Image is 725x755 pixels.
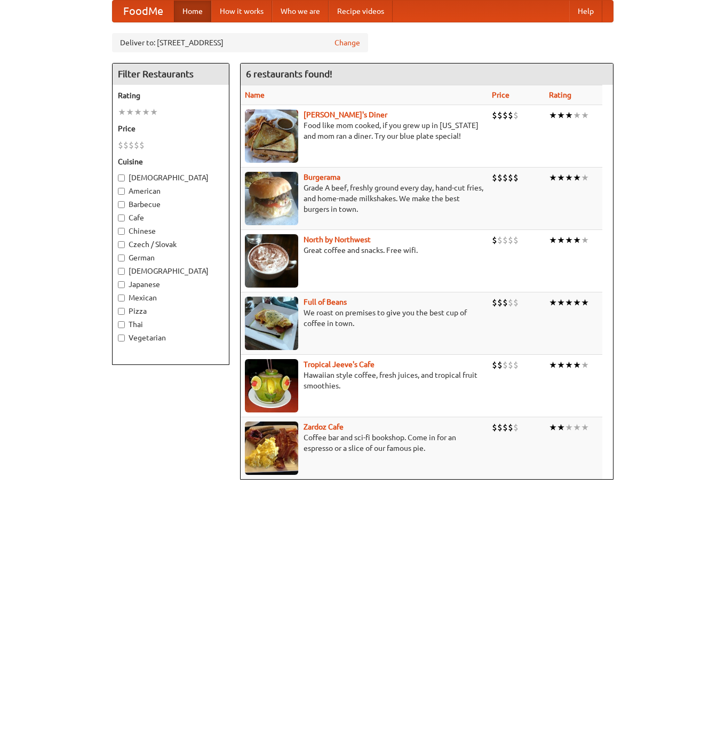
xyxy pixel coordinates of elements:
[118,123,224,134] h5: Price
[304,110,387,119] a: [PERSON_NAME]'s Diner
[118,139,123,151] li: $
[565,234,573,246] li: ★
[549,91,571,99] a: Rating
[549,297,557,308] li: ★
[557,234,565,246] li: ★
[549,109,557,121] li: ★
[508,109,513,121] li: $
[304,298,347,306] a: Full of Beans
[492,422,497,433] li: $
[123,139,129,151] li: $
[497,109,503,121] li: $
[581,422,589,433] li: ★
[118,188,125,195] input: American
[549,234,557,246] li: ★
[304,360,375,369] a: Tropical Jeeve's Cafe
[118,306,224,316] label: Pizza
[565,109,573,121] li: ★
[113,1,174,22] a: FoodMe
[573,422,581,433] li: ★
[492,234,497,246] li: $
[245,432,483,454] p: Coffee bar and sci-fi bookshop. Come in for an espresso or a slice of our famous pie.
[118,308,125,315] input: Pizza
[329,1,393,22] a: Recipe videos
[503,109,508,121] li: $
[245,91,265,99] a: Name
[211,1,272,22] a: How it works
[565,172,573,184] li: ★
[272,1,329,22] a: Who we are
[557,109,565,121] li: ★
[118,332,224,343] label: Vegetarian
[112,33,368,52] div: Deliver to: [STREET_ADDRESS]
[304,235,371,244] a: North by Northwest
[503,234,508,246] li: $
[245,422,298,475] img: zardoz.jpg
[118,279,224,290] label: Japanese
[134,139,139,151] li: $
[492,172,497,184] li: $
[503,297,508,308] li: $
[118,241,125,248] input: Czech / Slovak
[118,106,126,118] li: ★
[118,199,224,210] label: Barbecue
[497,172,503,184] li: $
[513,109,519,121] li: $
[497,297,503,308] li: $
[508,297,513,308] li: $
[245,182,483,214] p: Grade A beef, freshly ground every day, hand-cut fries, and home-made milkshakes. We make the bes...
[118,252,224,263] label: German
[139,139,145,151] li: $
[565,359,573,371] li: ★
[118,172,224,183] label: [DEMOGRAPHIC_DATA]
[118,319,224,330] label: Thai
[304,423,344,431] a: Zardoz Cafe
[581,359,589,371] li: ★
[513,359,519,371] li: $
[565,422,573,433] li: ★
[245,234,298,288] img: north.jpg
[549,422,557,433] li: ★
[118,186,224,196] label: American
[503,172,508,184] li: $
[118,268,125,275] input: [DEMOGRAPHIC_DATA]
[508,359,513,371] li: $
[557,297,565,308] li: ★
[245,359,298,412] img: jeeves.jpg
[573,234,581,246] li: ★
[118,292,224,303] label: Mexican
[497,234,503,246] li: $
[573,359,581,371] li: ★
[334,37,360,48] a: Change
[497,359,503,371] li: $
[245,307,483,329] p: We roast on premises to give you the best cup of coffee in town.
[142,106,150,118] li: ★
[246,69,332,79] ng-pluralize: 6 restaurants found!
[118,156,224,167] h5: Cuisine
[492,109,497,121] li: $
[557,422,565,433] li: ★
[126,106,134,118] li: ★
[118,174,125,181] input: [DEMOGRAPHIC_DATA]
[118,255,125,261] input: German
[513,422,519,433] li: $
[508,234,513,246] li: $
[118,214,125,221] input: Cafe
[245,109,298,163] img: sallys.jpg
[245,370,483,391] p: Hawaiian style coffee, fresh juices, and tropical fruit smoothies.
[304,173,340,181] a: Burgerama
[508,172,513,184] li: $
[569,1,602,22] a: Help
[513,297,519,308] li: $
[245,172,298,225] img: burgerama.jpg
[118,295,125,301] input: Mexican
[150,106,158,118] li: ★
[118,335,125,341] input: Vegetarian
[245,120,483,141] p: Food like mom cooked, if you grew up in [US_STATE] and mom ran a diner. Try our blue plate special!
[118,226,224,236] label: Chinese
[113,63,229,85] h4: Filter Restaurants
